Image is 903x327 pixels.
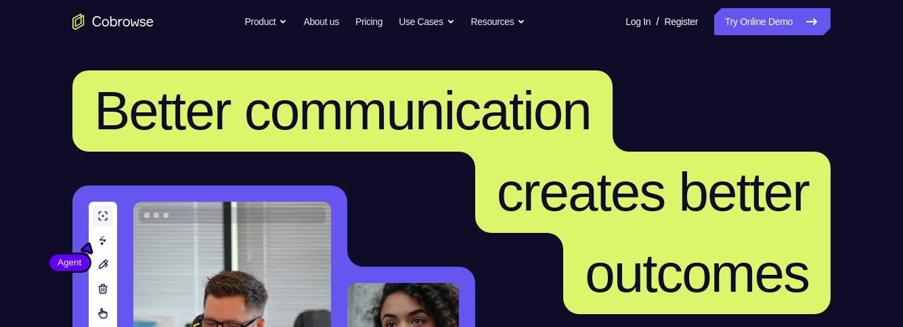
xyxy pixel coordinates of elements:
[471,8,526,35] button: Resources
[714,8,831,35] a: Try Online Demo
[497,162,809,222] span: creates better
[303,8,338,35] a: About us
[399,8,454,35] button: Use Cases
[245,8,288,35] button: Product
[355,8,382,35] a: Pricing
[94,81,591,141] span: Better communication
[585,243,809,303] span: outcomes
[625,8,651,35] a: Log In
[656,14,659,30] span: /
[72,14,154,30] a: Go to the home page
[665,8,698,35] a: Register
